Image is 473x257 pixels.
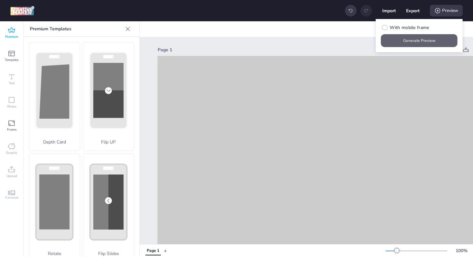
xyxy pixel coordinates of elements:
[83,250,134,257] p: Flip Slides
[142,245,164,256] div: Tabs
[29,139,80,145] p: Depth Card
[9,81,15,86] span: Text
[164,245,167,256] button: +
[29,250,80,257] p: Rotate
[6,150,17,155] span: Graphic
[30,21,123,37] p: Premium Templates
[7,127,16,132] span: Frame
[406,4,420,17] button: Export
[5,195,18,200] span: Carousel
[5,34,18,39] span: Premium
[382,4,396,17] button: Import
[158,46,447,53] div: Page 1
[454,247,469,254] div: 100 %
[381,34,458,47] button: Generate Preview
[5,57,18,63] span: Template
[430,5,463,16] div: Preview
[7,104,16,109] span: Shape
[390,24,429,31] span: With mobile frame
[10,6,34,15] img: logo Creative Maker
[6,173,17,179] span: Upload
[147,248,159,254] div: Page 1
[83,139,134,145] p: Flip UP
